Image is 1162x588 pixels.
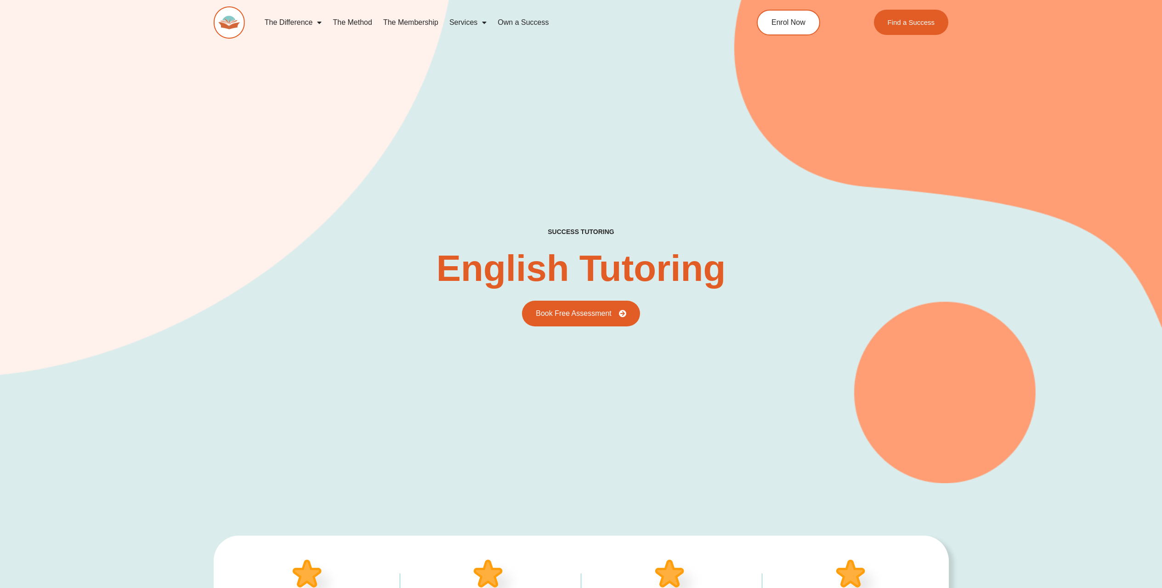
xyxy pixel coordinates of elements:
span: Book Free Assessment [536,310,612,317]
a: Own a Success [492,12,554,33]
span: Enrol Now [771,19,805,26]
a: The Difference [259,12,328,33]
a: The Membership [378,12,444,33]
nav: Menu [259,12,715,33]
h2: English Tutoring [436,250,726,287]
h2: success tutoring [548,228,614,236]
a: Book Free Assessment [522,301,640,326]
a: The Method [327,12,377,33]
a: Services [444,12,492,33]
span: Find a Success [888,19,935,26]
a: Find a Success [874,10,949,35]
a: Enrol Now [757,10,820,35]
